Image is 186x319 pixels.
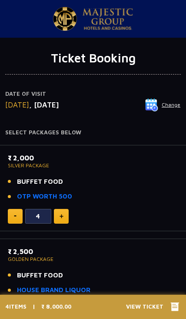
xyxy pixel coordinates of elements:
img: Majestic Pride [83,8,133,30]
p: ₹ 2,500 [8,246,178,257]
span: 4 [5,303,9,310]
span: BUFFET FOOD [17,270,63,280]
span: BUFFET FOOD [17,177,63,187]
h4: Select Packages Below [5,129,181,136]
span: View Ticket [126,303,169,311]
span: , [DATE] [29,101,59,109]
h1: Ticket Booking [5,51,181,65]
span: [DATE] [5,101,29,109]
p: SILVER PACKAGE [8,163,178,168]
p: ₹ 2,000 [8,153,178,163]
button: View Ticket [126,303,181,311]
button: Change [145,98,181,112]
p: Date of Visit [5,90,181,98]
a: OTP WORTH 500 [17,192,72,202]
span: ₹ 8,000.00 [41,303,71,310]
img: minus [14,215,17,217]
p: GOLDEN PACKAGE [8,257,178,262]
a: HOUSE BRAND LIQUOR [17,285,90,295]
img: Majestic Pride [53,7,77,31]
p: ITEMS [5,303,27,311]
img: plus [60,214,63,218]
p: | [27,303,41,311]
